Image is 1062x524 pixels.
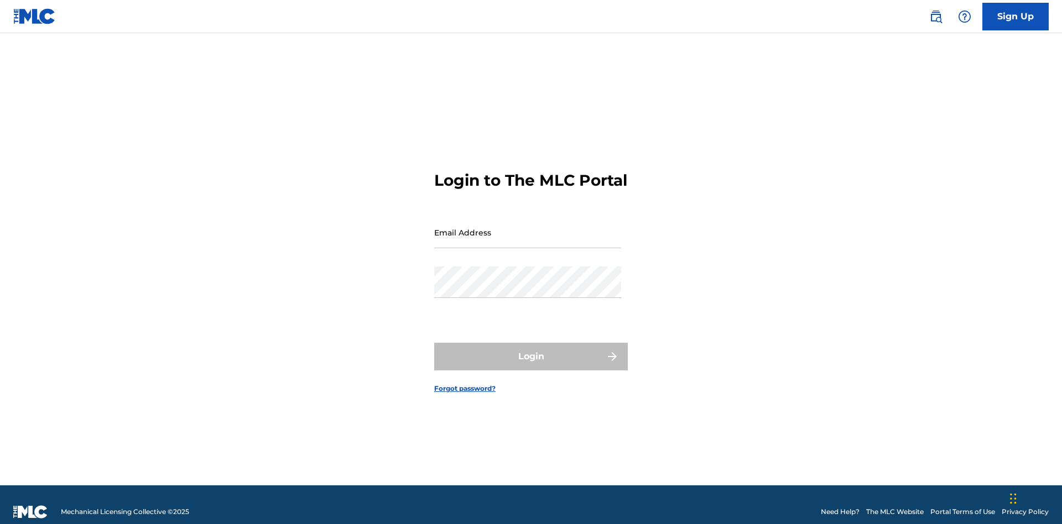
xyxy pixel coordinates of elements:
a: Portal Terms of Use [930,507,995,517]
a: Need Help? [821,507,860,517]
a: Forgot password? [434,384,496,394]
div: Drag [1010,482,1017,515]
img: help [958,10,971,23]
div: Help [954,6,976,28]
img: MLC Logo [13,8,56,24]
a: Privacy Policy [1002,507,1049,517]
span: Mechanical Licensing Collective © 2025 [61,507,189,517]
img: search [929,10,943,23]
a: The MLC Website [866,507,924,517]
a: Sign Up [982,3,1049,30]
iframe: Chat Widget [1007,471,1062,524]
h3: Login to The MLC Portal [434,171,627,190]
img: logo [13,505,48,518]
a: Public Search [925,6,947,28]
